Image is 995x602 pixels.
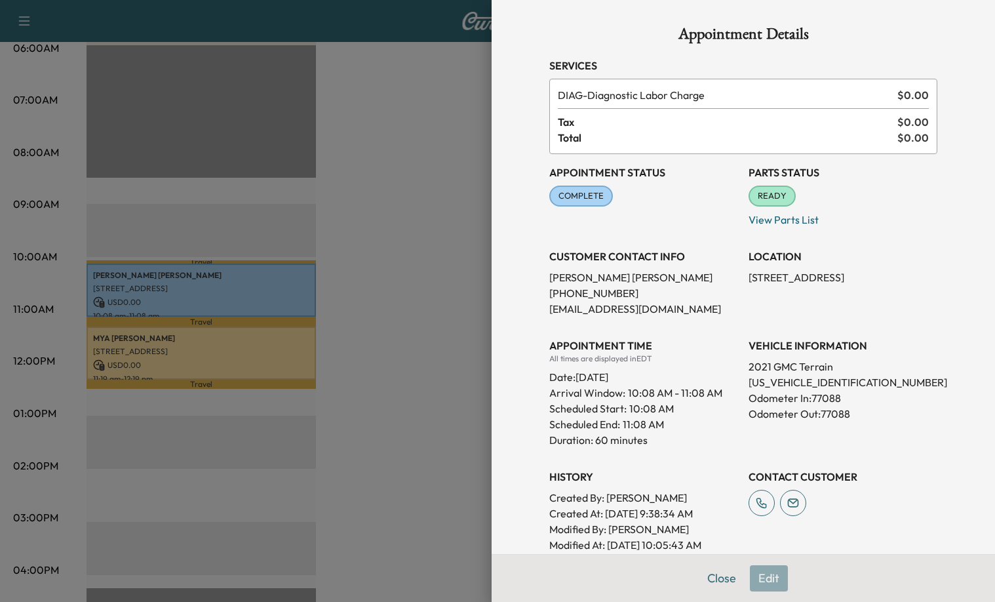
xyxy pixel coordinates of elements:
[897,87,929,103] span: $ 0.00
[749,270,937,285] p: [STREET_ADDRESS]
[549,165,738,180] h3: Appointment Status
[749,338,937,353] h3: VEHICLE INFORMATION
[749,469,937,485] h3: CONTACT CUSTOMER
[749,165,937,180] h3: Parts Status
[549,270,738,285] p: [PERSON_NAME] [PERSON_NAME]
[629,401,674,416] p: 10:08 AM
[549,521,738,537] p: Modified By : [PERSON_NAME]
[749,374,937,390] p: [US_VEHICLE_IDENTIFICATION_NUMBER]
[628,385,722,401] span: 10:08 AM - 11:08 AM
[749,207,937,228] p: View Parts List
[699,565,745,592] button: Close
[749,406,937,422] p: Odometer Out: 77088
[549,506,738,521] p: Created At : [DATE] 9:38:34 AM
[549,338,738,353] h3: APPOINTMENT TIME
[558,130,897,146] span: Total
[549,58,937,73] h3: Services
[623,416,664,432] p: 11:08 AM
[549,249,738,264] h3: CUSTOMER CONTACT INFO
[897,114,929,130] span: $ 0.00
[558,114,897,130] span: Tax
[549,469,738,485] h3: History
[897,130,929,146] span: $ 0.00
[750,190,794,203] span: READY
[749,359,937,374] p: 2021 GMC Terrain
[549,416,620,432] p: Scheduled End:
[549,301,738,317] p: [EMAIL_ADDRESS][DOMAIN_NAME]
[558,87,892,103] span: Diagnostic Labor Charge
[551,190,612,203] span: COMPLETE
[549,26,937,47] h1: Appointment Details
[549,364,738,385] div: Date: [DATE]
[549,285,738,301] p: [PHONE_NUMBER]
[749,390,937,406] p: Odometer In: 77088
[749,249,937,264] h3: LOCATION
[549,537,738,553] p: Modified At : [DATE] 10:05:43 AM
[549,432,738,448] p: Duration: 60 minutes
[549,490,738,506] p: Created By : [PERSON_NAME]
[549,385,738,401] p: Arrival Window:
[549,353,738,364] div: All times are displayed in EDT
[549,401,627,416] p: Scheduled Start:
